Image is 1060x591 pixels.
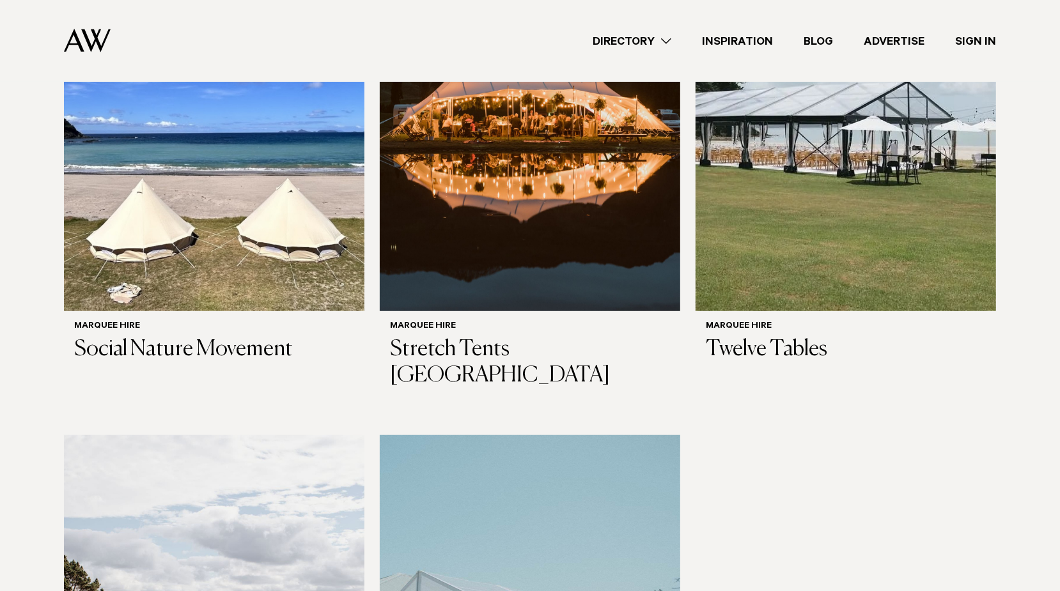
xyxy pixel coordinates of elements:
[788,33,848,50] a: Blog
[687,33,788,50] a: Inspiration
[390,321,670,332] h6: Marquee Hire
[848,33,940,50] a: Advertise
[74,321,354,332] h6: Marquee Hire
[74,337,354,363] h3: Social Nature Movement
[64,29,111,52] img: Auckland Weddings Logo
[390,337,670,389] h3: Stretch Tents [GEOGRAPHIC_DATA]
[577,33,687,50] a: Directory
[706,321,986,332] h6: Marquee Hire
[706,337,986,363] h3: Twelve Tables
[940,33,1011,50] a: Sign In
